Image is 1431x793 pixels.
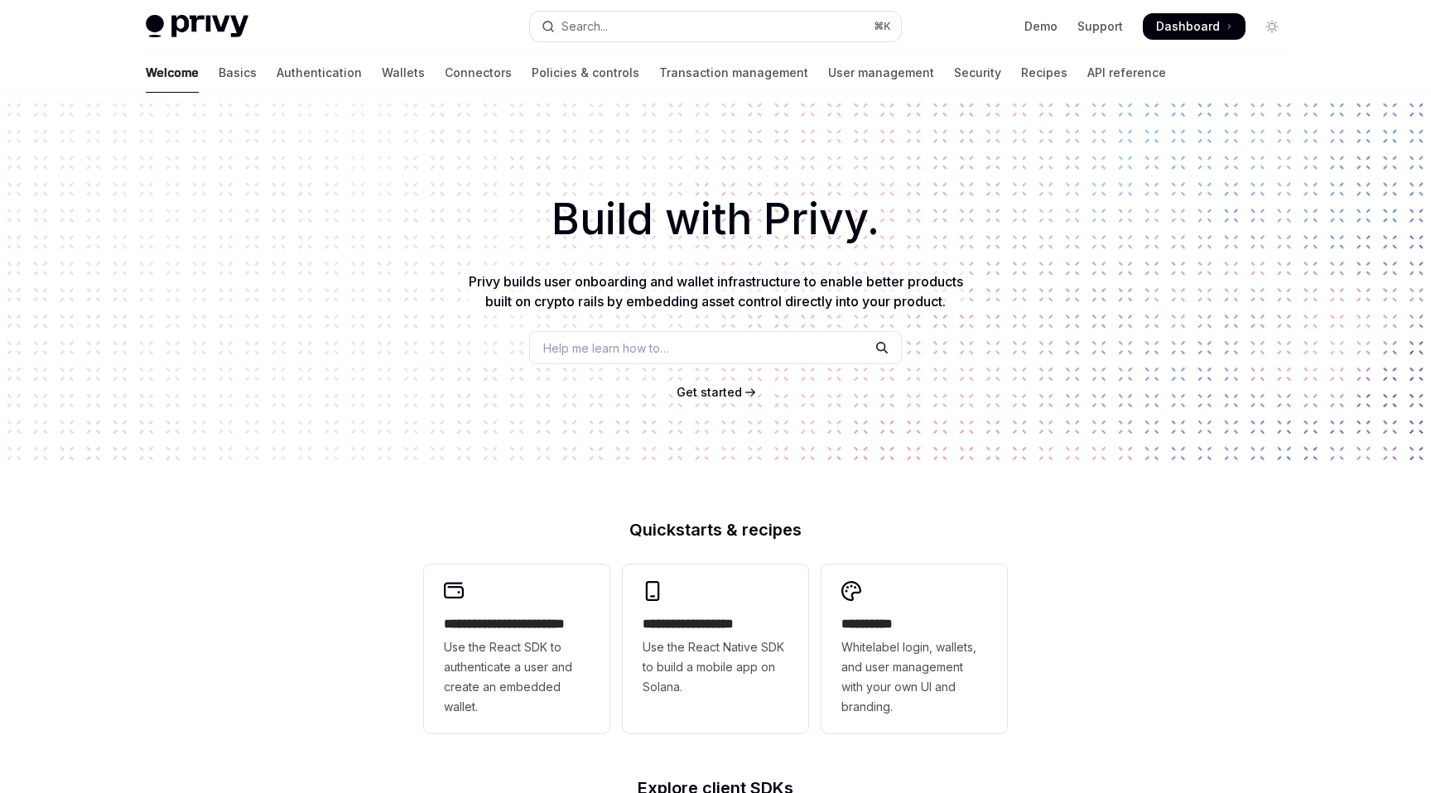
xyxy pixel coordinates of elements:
span: Use the React Native SDK to build a mobile app on Solana. [643,637,788,697]
a: Welcome [146,53,199,93]
a: Transaction management [659,53,808,93]
span: Dashboard [1156,18,1220,35]
a: Connectors [445,53,512,93]
a: User management [828,53,934,93]
span: ⌘ K [874,20,891,33]
h1: Build with Privy. [26,187,1404,252]
button: Open search [530,12,901,41]
a: Dashboard [1143,13,1245,40]
span: Whitelabel login, wallets, and user management with your own UI and branding. [841,637,987,717]
span: Get started [677,385,742,399]
a: Support [1077,18,1123,35]
a: Demo [1024,18,1058,35]
button: Toggle dark mode [1259,13,1285,40]
a: API reference [1087,53,1166,93]
a: Recipes [1021,53,1067,93]
span: Help me learn how to… [543,339,669,357]
a: Wallets [382,53,425,93]
img: light logo [146,15,248,38]
a: **** **** **** ***Use the React Native SDK to build a mobile app on Solana. [623,565,808,733]
h2: Quickstarts & recipes [424,521,1007,538]
a: Security [954,53,1001,93]
a: Basics [219,53,257,93]
a: Authentication [277,53,362,93]
div: Search... [561,17,608,36]
a: **** *****Whitelabel login, wallets, and user management with your own UI and branding. [821,565,1007,733]
a: Get started [677,384,742,401]
span: Privy builds user onboarding and wallet infrastructure to enable better products built on crypto ... [469,273,963,310]
a: Policies & controls [532,53,639,93]
span: Use the React SDK to authenticate a user and create an embedded wallet. [444,637,590,717]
